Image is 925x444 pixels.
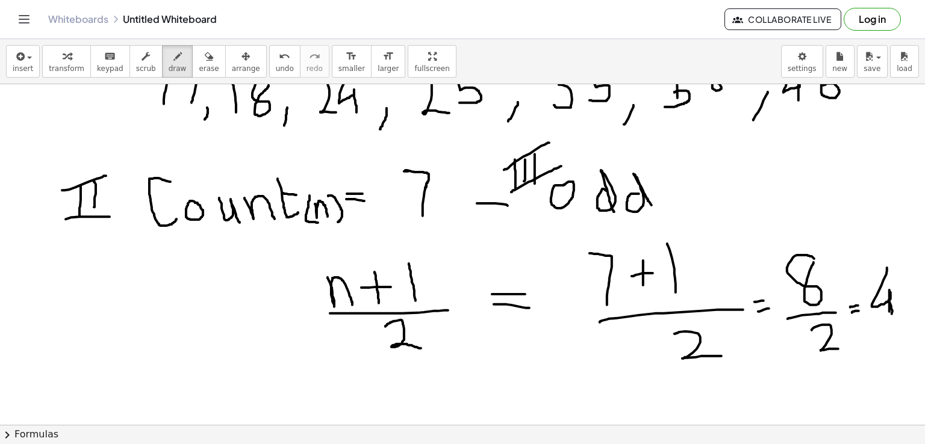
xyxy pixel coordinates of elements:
[309,49,320,64] i: redo
[13,64,33,73] span: insert
[844,8,901,31] button: Log in
[735,14,831,25] span: Collaborate Live
[332,45,372,78] button: format_sizesmaller
[136,64,156,73] span: scrub
[897,64,912,73] span: load
[49,64,84,73] span: transform
[169,64,187,73] span: draw
[192,45,225,78] button: erase
[90,45,130,78] button: keyboardkeypad
[826,45,855,78] button: new
[857,45,888,78] button: save
[864,64,880,73] span: save
[199,64,219,73] span: erase
[300,45,329,78] button: redoredo
[162,45,193,78] button: draw
[232,64,260,73] span: arrange
[338,64,365,73] span: smaller
[382,49,394,64] i: format_size
[6,45,40,78] button: insert
[414,64,449,73] span: fullscreen
[269,45,301,78] button: undoundo
[276,64,294,73] span: undo
[48,13,108,25] a: Whiteboards
[371,45,405,78] button: format_sizelarger
[225,45,267,78] button: arrange
[890,45,919,78] button: load
[104,49,116,64] i: keyboard
[781,45,823,78] button: settings
[279,49,290,64] i: undo
[788,64,817,73] span: settings
[346,49,357,64] i: format_size
[832,64,847,73] span: new
[97,64,123,73] span: keypad
[129,45,163,78] button: scrub
[307,64,323,73] span: redo
[14,10,34,29] button: Toggle navigation
[408,45,456,78] button: fullscreen
[42,45,91,78] button: transform
[724,8,841,30] button: Collaborate Live
[378,64,399,73] span: larger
